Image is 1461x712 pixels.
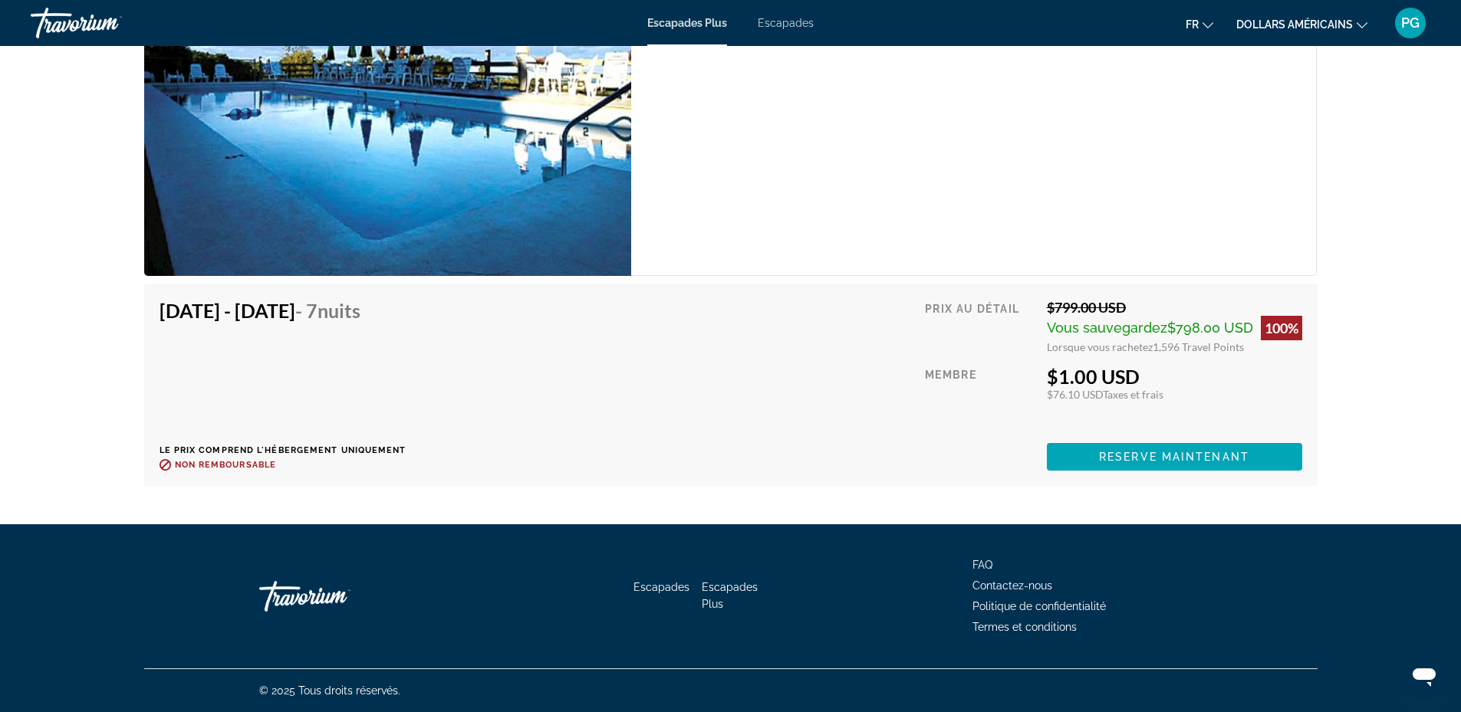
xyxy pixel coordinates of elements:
[633,581,689,593] a: Escapades
[1047,340,1153,353] span: Lorsque vous rachetez
[972,559,992,571] a: FAQ
[160,299,395,322] h4: [DATE] - [DATE]
[1103,388,1163,401] span: Taxes et frais
[1400,651,1449,700] iframe: Bouton de lancement de la fenêtre de messagerie
[1261,316,1302,340] div: 100%
[1401,15,1420,31] font: PG
[259,684,400,697] font: © 2025 Tous droits réservés.
[1099,451,1249,463] span: Reserve maintenant
[647,17,727,29] a: Escapades Plus
[925,299,1035,353] div: Prix au détail
[1390,7,1430,39] button: Menu utilisateur
[1186,13,1213,35] button: Changer de langue
[972,600,1106,612] a: Politique de confidentialité
[702,581,758,610] a: Escapades Plus
[160,445,406,455] p: Le prix comprend l'hébergement uniquement
[1186,18,1199,31] font: fr
[1047,443,1302,471] button: Reserve maintenant
[972,621,1077,633] a: Termes et conditions
[972,579,1052,592] a: Contactez-nous
[1047,299,1302,316] div: $799.00 USD
[1167,320,1253,336] span: $798.00 USD
[31,3,184,43] a: Travorium
[1153,340,1244,353] span: 1,596 Travel Points
[925,365,1035,431] div: Membre
[259,573,413,619] a: Travorium
[175,460,277,470] span: Non remboursable
[1047,388,1302,401] div: $76.10 USD
[295,299,360,322] span: - 7
[1236,13,1367,35] button: Changer de devise
[1047,365,1302,388] div: $1.00 USD
[1236,18,1353,31] font: dollars américains
[758,17,814,29] a: Escapades
[1047,320,1167,336] span: Vous sauvegardez
[318,299,360,322] span: nuits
